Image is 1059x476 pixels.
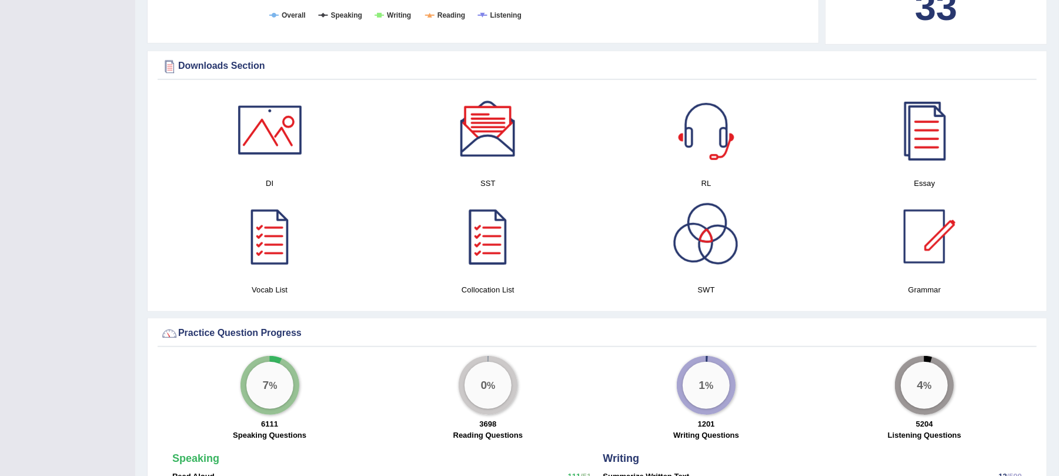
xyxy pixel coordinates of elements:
tspan: Listening [490,11,522,19]
tspan: Overall [282,11,306,19]
h4: Essay [821,177,1028,189]
h4: SST [385,177,591,189]
div: % [683,362,730,409]
strong: Speaking [172,452,219,464]
div: % [465,362,512,409]
h4: DI [166,177,373,189]
strong: 5204 [916,420,933,428]
label: Listening Questions [888,430,961,441]
strong: Writing [603,452,640,464]
h4: RL [603,177,810,189]
div: % [246,362,293,409]
big: 7 [262,379,269,392]
label: Writing Questions [673,430,739,441]
big: 1 [699,379,706,392]
h4: Vocab List [166,284,373,296]
big: 0 [480,379,487,392]
strong: 6111 [261,420,278,428]
label: Speaking Questions [233,430,306,441]
div: Practice Question Progress [161,325,1034,342]
div: Downloads Section [161,58,1034,75]
h4: SWT [603,284,810,296]
tspan: Speaking [331,11,362,19]
strong: 3698 [479,420,496,428]
h4: Grammar [821,284,1028,296]
strong: 1201 [698,420,715,428]
h4: Collocation List [385,284,591,296]
big: 4 [917,379,924,392]
div: % [901,362,948,409]
tspan: Reading [437,11,465,19]
label: Reading Questions [453,430,523,441]
tspan: Writing [387,11,411,19]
